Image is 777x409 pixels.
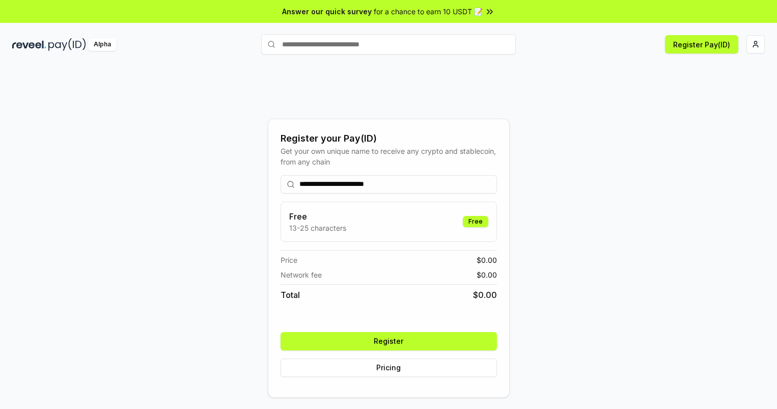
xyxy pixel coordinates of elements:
[281,131,497,146] div: Register your Pay(ID)
[473,289,497,301] span: $ 0.00
[281,359,497,377] button: Pricing
[477,255,497,265] span: $ 0.00
[281,332,497,350] button: Register
[282,6,372,17] span: Answer our quick survey
[281,289,300,301] span: Total
[477,269,497,280] span: $ 0.00
[12,38,46,51] img: reveel_dark
[289,223,346,233] p: 13-25 characters
[88,38,117,51] div: Alpha
[374,6,483,17] span: for a chance to earn 10 USDT 📝
[281,146,497,167] div: Get your own unique name to receive any crypto and stablecoin, from any chain
[48,38,86,51] img: pay_id
[289,210,346,223] h3: Free
[281,269,322,280] span: Network fee
[281,255,297,265] span: Price
[463,216,488,227] div: Free
[665,35,738,53] button: Register Pay(ID)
